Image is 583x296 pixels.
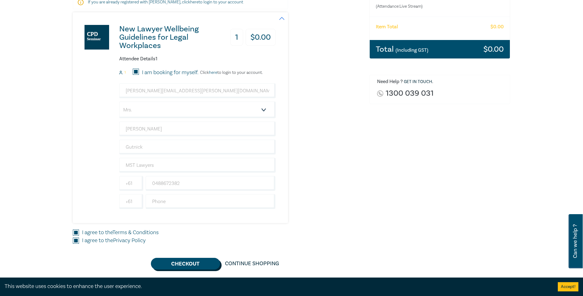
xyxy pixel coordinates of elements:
label: I am booking for myself. [142,69,199,77]
h3: $ 0.00 [483,45,504,53]
button: Checkout [151,258,220,270]
p: Click to login to your account. [199,70,263,75]
a: Continue Shopping [220,258,284,270]
label: I agree to the [82,229,159,237]
h6: Need Help ? . [377,79,506,85]
span: Can we help ? [572,218,578,265]
small: 1 [124,70,126,75]
input: Phone [146,194,276,209]
a: 1300 039 031 [386,89,434,98]
h3: New Lawyer Wellbeing Guidelines for Legal Workplaces [119,25,220,50]
input: Attendee Email* [119,83,276,98]
h3: Total [376,45,428,53]
div: This website uses cookies to enhance the user experience. [5,282,549,290]
input: +61 [119,176,143,191]
input: +61 [119,194,143,209]
h3: 1 [230,29,243,46]
input: Company [119,158,276,173]
small: (Including GST) [396,47,428,53]
input: Last Name* [119,140,276,154]
h3: $ 0.00 [246,29,276,46]
h6: $ 0.00 [490,24,504,30]
a: Get in touch [404,79,432,85]
small: (Attendance: Live Stream ) [376,3,479,10]
button: Accept cookies [558,282,578,291]
input: First Name* [119,122,276,136]
a: Privacy Policy [113,237,146,244]
img: New Lawyer Wellbeing Guidelines for Legal Workplaces [85,25,109,50]
h6: Item Total [376,24,398,30]
a: Terms & Conditions [112,229,159,236]
h6: Attendee Details 1 [119,56,276,62]
label: I agree to the [82,237,146,245]
input: Mobile* [146,176,276,191]
a: here [209,70,217,75]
